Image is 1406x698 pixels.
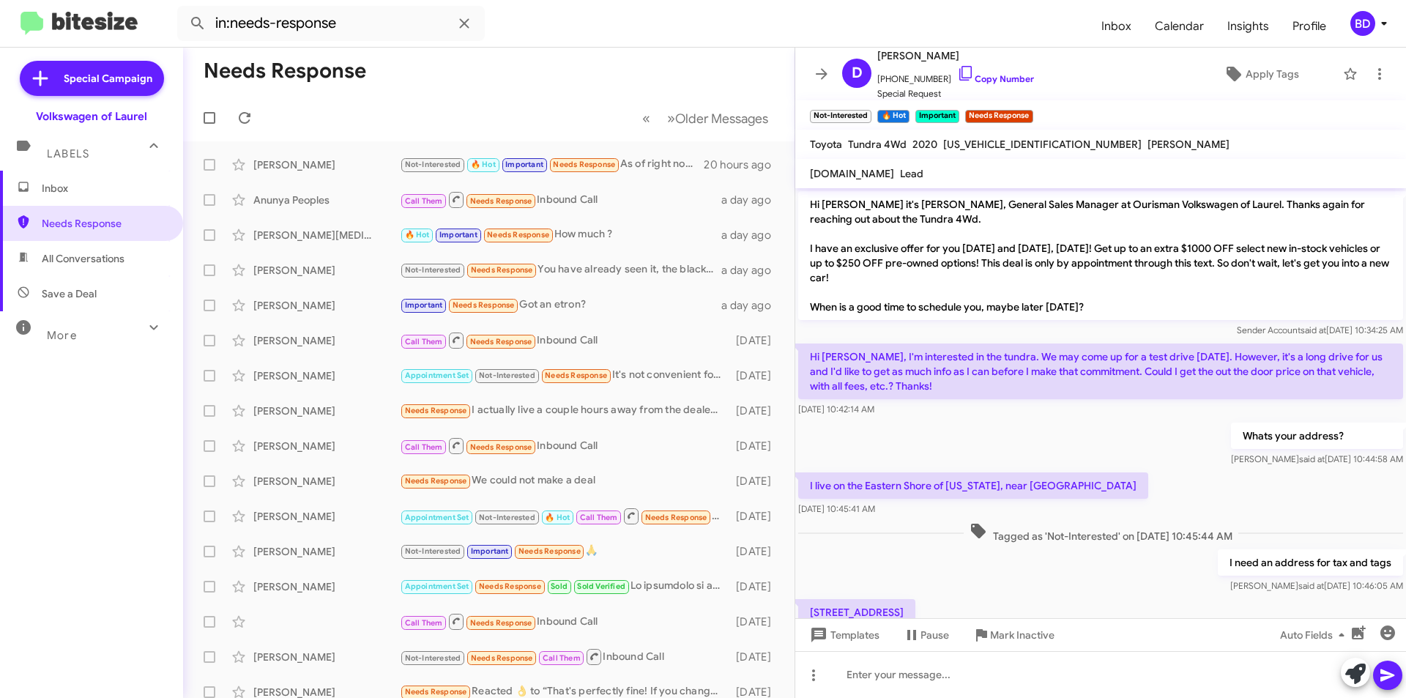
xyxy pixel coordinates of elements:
[810,138,842,151] span: Toyota
[957,73,1034,84] a: Copy Number
[405,513,469,522] span: Appointment Set
[1350,11,1375,36] div: BD
[1280,622,1350,648] span: Auto Fields
[1246,61,1299,87] span: Apply Tags
[721,228,783,242] div: a day ago
[400,261,721,278] div: You have already seen it, the black one where the guy got screwed over from the previous dealership.
[471,265,533,275] span: Needs Response
[405,618,443,628] span: Call Them
[405,371,469,380] span: Appointment Set
[943,138,1142,151] span: [US_VEHICLE_IDENTIFICATION_NUMBER]
[877,64,1034,86] span: [PHONE_NUMBER]
[990,622,1054,648] span: Mark Inactive
[470,618,532,628] span: Needs Response
[1090,5,1143,48] a: Inbox
[810,167,894,180] span: [DOMAIN_NAME]
[253,228,400,242] div: [PERSON_NAME][MEDICAL_DATA]
[729,368,783,383] div: [DATE]
[400,612,729,631] div: Inbound Call
[400,507,729,525] div: Inbound Call
[545,371,607,380] span: Needs Response
[47,329,77,342] span: More
[1268,622,1362,648] button: Auto Fields
[877,47,1034,64] span: [PERSON_NAME]
[253,333,400,348] div: [PERSON_NAME]
[405,442,443,452] span: Call Them
[1148,138,1230,151] span: [PERSON_NAME]
[400,156,704,173] div: As of right now, we're planning to take a road trip [DATE]. We should be at your dealership betwe...
[729,544,783,559] div: [DATE]
[405,160,461,169] span: Not-Interested
[667,109,675,127] span: »
[405,582,469,591] span: Appointment Set
[253,509,400,524] div: [PERSON_NAME]
[915,110,959,123] small: Important
[633,103,659,133] button: Previous
[253,368,400,383] div: [PERSON_NAME]
[471,653,533,663] span: Needs Response
[545,513,570,522] span: 🔥 Hot
[798,472,1148,499] p: I live on the Eastern Shore of [US_STATE], near [GEOGRAPHIC_DATA]
[518,546,581,556] span: Needs Response
[1298,580,1324,591] span: said at
[810,110,871,123] small: Not-Interested
[900,167,923,180] span: Lead
[577,582,625,591] span: Sold Verified
[177,6,485,41] input: Search
[965,110,1033,123] small: Needs Response
[704,157,783,172] div: 20 hours ago
[1143,5,1216,48] span: Calendar
[729,650,783,664] div: [DATE]
[795,622,891,648] button: Templates
[253,650,400,664] div: [PERSON_NAME]
[400,472,729,489] div: We could not make a deal
[1299,453,1325,464] span: said at
[405,687,467,697] span: Needs Response
[543,653,581,663] span: Call Them
[453,300,515,310] span: Needs Response
[400,331,729,349] div: Inbound Call
[253,474,400,489] div: [PERSON_NAME]
[729,333,783,348] div: [DATE]
[1218,549,1403,576] p: I need an address for tax and tags
[721,298,783,313] div: a day ago
[551,582,568,591] span: Sold
[405,406,467,415] span: Needs Response
[405,653,461,663] span: Not-Interested
[1186,61,1336,87] button: Apply Tags
[36,109,147,124] div: Volkswagen of Laurel
[729,474,783,489] div: [DATE]
[42,286,97,301] span: Save a Deal
[405,300,443,310] span: Important
[400,543,729,560] div: 🙏
[64,71,152,86] span: Special Campaign
[1281,5,1338,48] a: Profile
[877,86,1034,101] span: Special Request
[400,437,729,455] div: Inbound Call
[848,138,907,151] span: Tundra 4Wd
[405,546,461,556] span: Not-Interested
[400,402,729,419] div: I actually live a couple hours away from the dealership. I can tell you it has 41000 miles on it....
[471,546,509,556] span: Important
[634,103,777,133] nav: Page navigation example
[253,439,400,453] div: [PERSON_NAME]
[891,622,961,648] button: Pause
[405,265,461,275] span: Not-Interested
[439,230,477,240] span: Important
[729,579,783,594] div: [DATE]
[721,263,783,278] div: a day ago
[42,251,124,266] span: All Conversations
[400,578,729,595] div: Lo ipsumdolo si amet consecte adipi elit se. Doei te inci utla 88 etdol ma aliqua eni adm. V quis...
[1231,453,1403,464] span: [PERSON_NAME] [DATE] 10:44:58 AM
[470,196,532,206] span: Needs Response
[505,160,543,169] span: Important
[405,337,443,346] span: Call Them
[553,160,615,169] span: Needs Response
[42,216,166,231] span: Needs Response
[253,157,400,172] div: [PERSON_NAME]
[964,522,1238,543] span: Tagged as 'Not-Interested' on [DATE] 10:45:44 AM
[1216,5,1281,48] a: Insights
[1230,580,1403,591] span: [PERSON_NAME] [DATE] 10:46:05 AM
